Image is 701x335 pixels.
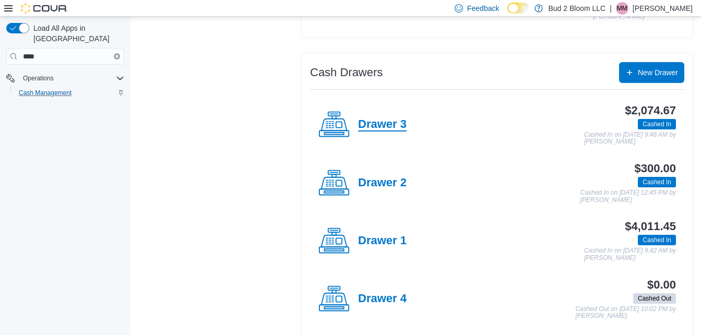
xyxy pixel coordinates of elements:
[625,104,676,117] h3: $2,074.67
[647,279,676,291] h3: $0.00
[15,87,76,99] a: Cash Management
[10,86,128,100] button: Cash Management
[638,67,678,78] span: New Drawer
[358,234,407,248] h4: Drawer 1
[114,53,120,59] button: Clear input
[633,293,676,304] span: Cashed Out
[19,72,124,85] span: Operations
[19,89,72,97] span: Cash Management
[643,177,671,187] span: Cashed In
[617,2,627,15] span: MM
[638,177,676,187] span: Cashed In
[584,131,676,146] p: Cashed In on [DATE] 9:46 AM by [PERSON_NAME]
[575,306,676,320] p: Cashed Out on [DATE] 10:02 PM by [PERSON_NAME]
[643,119,671,129] span: Cashed In
[635,162,676,175] h3: $300.00
[625,220,676,233] h3: $4,011.45
[358,292,407,306] h4: Drawer 4
[638,235,676,245] span: Cashed In
[29,23,124,44] span: Load All Apps in [GEOGRAPHIC_DATA]
[638,294,671,303] span: Cashed Out
[580,189,676,204] p: Cashed In on [DATE] 12:45 PM by [PERSON_NAME]
[610,2,612,15] p: |
[19,72,58,85] button: Operations
[619,62,684,83] button: New Drawer
[310,66,383,79] h3: Cash Drawers
[584,247,676,261] p: Cashed In on [DATE] 9:42 AM by [PERSON_NAME]
[548,2,605,15] p: Bud 2 Bloom LLC
[15,87,124,99] span: Cash Management
[633,2,693,15] p: [PERSON_NAME]
[616,2,628,15] div: Michele McDade
[638,119,676,129] span: Cashed In
[6,67,124,127] nav: Complex example
[358,118,407,131] h4: Drawer 3
[2,71,128,86] button: Operations
[643,235,671,245] span: Cashed In
[358,176,407,190] h4: Drawer 2
[467,3,499,14] span: Feedback
[23,74,54,82] span: Operations
[21,3,68,14] img: Cova
[507,3,529,14] input: Dark Mode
